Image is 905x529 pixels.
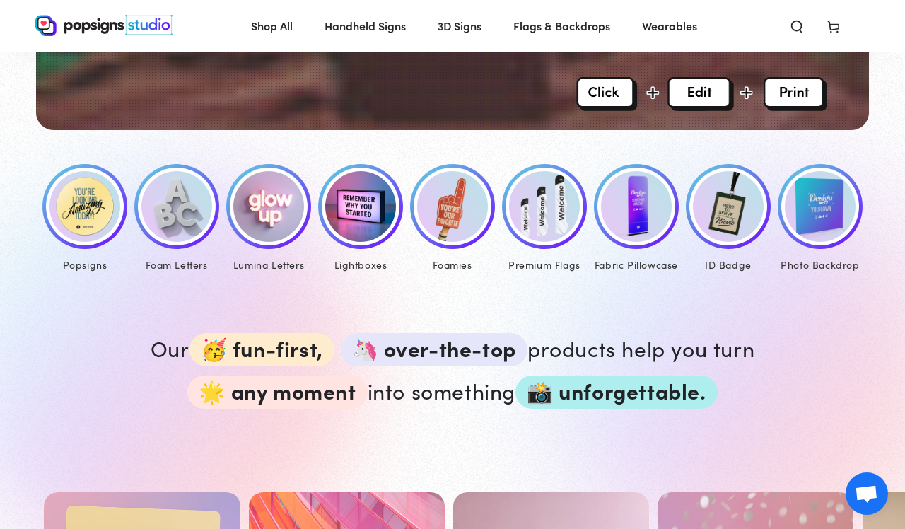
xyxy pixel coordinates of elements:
[502,256,587,274] div: Premium Flags
[141,171,212,242] img: Foam Letters
[778,10,815,41] summary: Search our site
[407,164,498,274] a: Foamies® Foamies
[427,7,492,45] a: 3D Signs
[682,164,774,274] a: ID Badge ID Badge
[774,164,866,274] a: Photo Backdrop Photo Backdrop
[131,164,223,274] a: Foam Letters Foam Letters
[601,171,672,242] img: Fabric Pillowcase
[325,171,396,242] img: Lumina Lightboxes
[187,376,367,409] span: 🌟 any moment
[785,171,856,242] img: Photo Backdrop
[318,256,403,274] div: Lightboxes
[240,7,303,45] a: Shop All
[846,472,888,515] a: Open chat
[594,256,679,274] div: Fabric Pillowcase
[417,171,488,242] img: Foamies®
[341,333,527,366] span: 🦄 over-the-top
[576,77,827,111] img: Overlay Image
[686,256,771,274] div: ID Badge
[325,16,406,36] span: Handheld Signs
[42,256,127,274] div: Popsigns
[590,164,682,274] a: Fabric Pillowcase Fabric Pillowcase
[233,171,304,242] img: Lumina Letters
[515,376,718,409] span: 📸 unforgettable.
[315,164,407,274] a: Lumina Lightboxes Lightboxes
[498,164,590,274] a: Premium Feather Flags Premium Flags
[410,256,495,274] div: Foamies
[509,171,580,242] img: Premium Feather Flags
[503,7,621,45] a: Flags & Backdrops
[141,324,764,409] p: Our products help you turn into something
[778,256,863,274] div: Photo Backdrop
[226,256,311,274] div: Lumina Letters
[438,16,481,36] span: 3D Signs
[693,171,764,242] img: ID Badge
[642,16,697,36] span: Wearables
[251,16,293,36] span: Shop All
[513,16,610,36] span: Flags & Backdrops
[39,164,131,274] a: Popsigns Popsigns
[314,7,416,45] a: Handheld Signs
[134,256,219,274] div: Foam Letters
[189,333,334,366] span: 🥳 fun-first,
[49,171,120,242] img: Popsigns
[223,164,315,274] a: Lumina Letters Lumina Letters
[631,7,708,45] a: Wearables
